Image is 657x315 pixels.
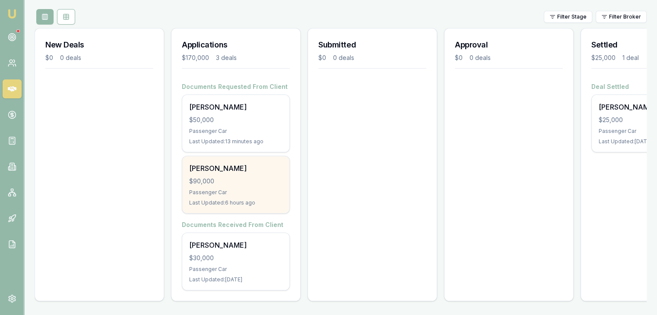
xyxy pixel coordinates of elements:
[189,189,282,196] div: Passenger Car
[557,13,587,20] span: Filter Stage
[216,54,237,62] div: 3 deals
[182,54,209,62] div: $170,000
[182,39,290,51] h3: Applications
[318,39,426,51] h3: Submitted
[189,102,282,112] div: [PERSON_NAME]
[189,116,282,124] div: $50,000
[189,128,282,135] div: Passenger Car
[189,254,282,262] div: $30,000
[7,9,17,19] img: emu-icon-u.png
[544,11,592,23] button: Filter Stage
[596,11,647,23] button: Filter Broker
[470,54,491,62] div: 0 deals
[189,138,282,145] div: Last Updated: 13 minutes ago
[45,54,53,62] div: $0
[455,54,463,62] div: $0
[60,54,81,62] div: 0 deals
[318,54,326,62] div: $0
[455,39,563,51] h3: Approval
[189,199,282,206] div: Last Updated: 6 hours ago
[45,39,153,51] h3: New Deals
[609,13,641,20] span: Filter Broker
[189,240,282,250] div: [PERSON_NAME]
[189,276,282,283] div: Last Updated: [DATE]
[189,177,282,186] div: $90,000
[333,54,354,62] div: 0 deals
[182,82,290,91] h4: Documents Requested From Client
[591,54,616,62] div: $25,000
[622,54,639,62] div: 1 deal
[189,163,282,173] div: [PERSON_NAME]
[189,266,282,273] div: Passenger Car
[182,220,290,229] h4: Documents Received From Client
